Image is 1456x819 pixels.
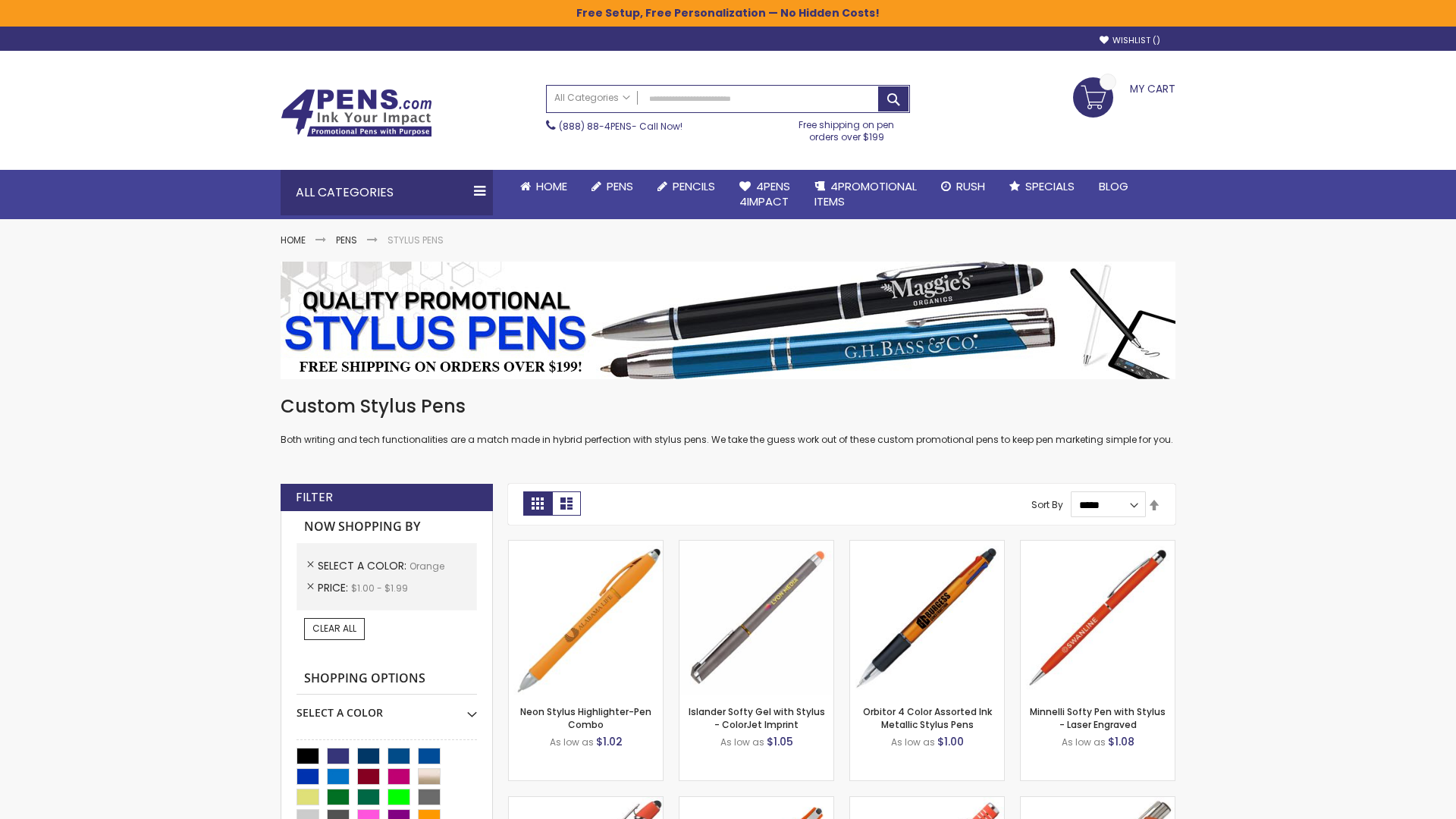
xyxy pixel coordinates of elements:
[281,394,1175,419] h1: Custom Stylus Pens
[607,178,633,194] span: Pens
[281,262,1175,379] img: Stylus Pens
[689,705,825,730] a: Islander Softy Gel with Stylus - ColorJet Imprint
[814,178,917,209] span: 4PROMOTIONAL ITEMS
[318,558,409,573] span: Select A Color
[536,178,567,194] span: Home
[1021,540,1175,553] a: Minnelli Softy Pen with Stylus - Laser Engraved-Orange
[956,178,985,194] span: Rush
[554,92,630,104] span: All Categories
[281,89,432,137] img: 4Pens Custom Pens and Promotional Products
[720,736,764,748] span: As low as
[850,541,1004,695] img: Orbitor 4 Color Assorted Ink Metallic Stylus Pens-Orange
[767,734,793,749] span: $1.05
[547,86,638,111] a: All Categories
[508,170,579,203] a: Home
[318,580,351,595] span: Price
[850,540,1004,553] a: Orbitor 4 Color Assorted Ink Metallic Stylus Pens-Orange
[509,541,663,695] img: Neon Stylus Highlighter-Pen Combo-Orange
[891,736,935,748] span: As low as
[297,695,477,720] div: Select A Color
[1087,170,1141,203] a: Blog
[727,170,802,219] a: 4Pens4impact
[297,511,477,543] strong: Now Shopping by
[679,796,833,809] a: Avendale Velvet Touch Stylus Gel Pen-Orange
[596,734,623,749] span: $1.02
[783,113,911,143] div: Free shipping on pen orders over $199
[297,663,477,695] strong: Shopping Options
[336,234,357,246] a: Pens
[351,582,408,595] span: $1.00 - $1.99
[1031,498,1063,511] label: Sort By
[1030,705,1166,730] a: Minnelli Softy Pen with Stylus - Laser Engraved
[850,796,1004,809] a: Marin Softy Pen with Stylus - Laser Engraved-Orange
[409,560,444,573] span: Orange
[523,491,552,516] strong: Grid
[509,540,663,553] a: Neon Stylus Highlighter-Pen Combo-Orange
[509,796,663,809] a: 4P-MS8B-Orange
[679,541,833,695] img: Islander Softy Gel with Stylus - ColorJet Imprint-Orange
[304,618,365,639] a: Clear All
[579,170,645,203] a: Pens
[863,705,992,730] a: Orbitor 4 Color Assorted Ink Metallic Stylus Pens
[1062,736,1106,748] span: As low as
[679,540,833,553] a: Islander Softy Gel with Stylus - ColorJet Imprint-Orange
[388,234,444,246] strong: Stylus Pens
[1021,541,1175,695] img: Minnelli Softy Pen with Stylus - Laser Engraved-Orange
[929,170,997,203] a: Rush
[281,234,306,246] a: Home
[1025,178,1075,194] span: Specials
[559,120,682,133] span: - Call Now!
[1108,734,1134,749] span: $1.08
[520,705,651,730] a: Neon Stylus Highlighter-Pen Combo
[1100,35,1160,46] a: Wishlist
[550,736,594,748] span: As low as
[802,170,929,219] a: 4PROMOTIONALITEMS
[559,120,632,133] a: (888) 88-4PENS
[281,394,1175,447] div: Both writing and tech functionalities are a match made in hybrid perfection with stylus pens. We ...
[739,178,790,209] span: 4Pens 4impact
[1021,796,1175,809] a: Tres-Chic Softy Brights with Stylus Pen - Laser-Orange
[1099,178,1128,194] span: Blog
[296,489,333,506] strong: Filter
[645,170,727,203] a: Pencils
[312,622,356,635] span: Clear All
[673,178,715,194] span: Pencils
[937,734,964,749] span: $1.00
[281,170,493,215] div: All Categories
[997,170,1087,203] a: Specials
